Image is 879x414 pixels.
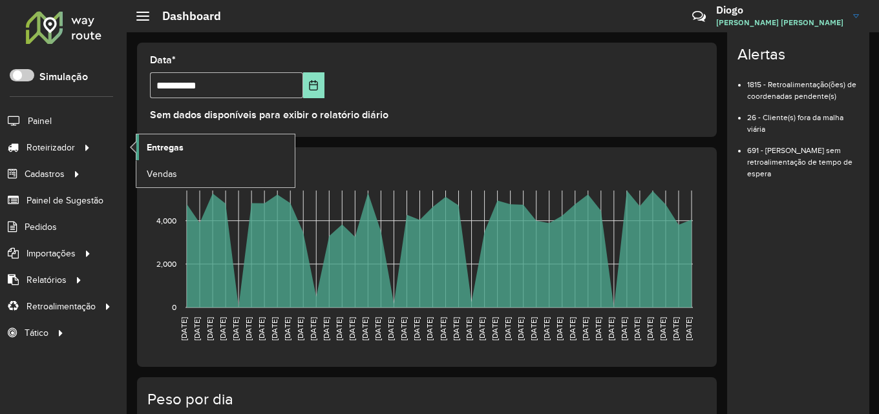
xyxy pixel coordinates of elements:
[684,317,693,340] text: [DATE]
[491,317,499,340] text: [DATE]
[747,135,859,180] li: 691 - [PERSON_NAME] sem retroalimentação de tempo de espera
[716,4,843,16] h3: Diogo
[716,17,843,28] span: [PERSON_NAME] [PERSON_NAME]
[685,3,713,30] a: Contato Rápido
[425,317,434,340] text: [DATE]
[25,167,65,181] span: Cadastros
[737,45,859,64] h4: Alertas
[25,326,48,340] span: Tático
[257,317,266,340] text: [DATE]
[150,107,388,123] label: Sem dados disponíveis para exibir o relatório diário
[25,220,57,234] span: Pedidos
[193,317,201,340] text: [DATE]
[244,317,253,340] text: [DATE]
[387,317,395,340] text: [DATE]
[303,72,324,98] button: Choose Date
[147,390,704,409] h4: Peso por dia
[270,317,279,340] text: [DATE]
[633,317,641,340] text: [DATE]
[659,317,667,340] text: [DATE]
[136,161,295,187] a: Vendas
[594,317,602,340] text: [DATE]
[147,167,177,181] span: Vendas
[747,102,859,135] li: 26 - Cliente(s) fora da malha viária
[26,141,75,154] span: Roteirizador
[374,317,382,340] text: [DATE]
[568,317,577,340] text: [DATE]
[26,300,96,313] span: Retroalimentação
[607,317,615,340] text: [DATE]
[156,259,176,267] text: 2,000
[672,317,680,340] text: [DATE]
[26,273,67,287] span: Relatórios
[503,317,512,340] text: [DATE]
[516,317,525,340] text: [DATE]
[322,317,330,340] text: [DATE]
[39,69,88,85] label: Simulação
[147,160,704,179] h4: Capacidade por dia
[149,9,221,23] h2: Dashboard
[206,317,214,340] text: [DATE]
[361,317,369,340] text: [DATE]
[28,114,52,128] span: Painel
[747,69,859,102] li: 1815 - Retroalimentação(ões) de coordenadas pendente(s)
[180,317,188,340] text: [DATE]
[296,317,304,340] text: [DATE]
[646,317,654,340] text: [DATE]
[452,317,460,340] text: [DATE]
[136,134,295,160] a: Entregas
[231,317,240,340] text: [DATE]
[412,317,421,340] text: [DATE]
[283,317,291,340] text: [DATE]
[147,141,184,154] span: Entregas
[478,317,486,340] text: [DATE]
[529,317,538,340] text: [DATE]
[156,216,176,224] text: 4,000
[309,317,317,340] text: [DATE]
[218,317,227,340] text: [DATE]
[348,317,356,340] text: [DATE]
[335,317,343,340] text: [DATE]
[172,303,176,311] text: 0
[26,247,76,260] span: Importações
[542,317,551,340] text: [DATE]
[620,317,628,340] text: [DATE]
[399,317,408,340] text: [DATE]
[439,317,447,340] text: [DATE]
[26,194,103,207] span: Painel de Sugestão
[581,317,589,340] text: [DATE]
[465,317,473,340] text: [DATE]
[150,52,176,68] label: Data
[555,317,564,340] text: [DATE]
